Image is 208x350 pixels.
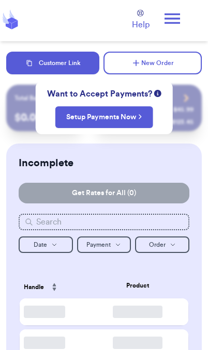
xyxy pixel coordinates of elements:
[173,105,194,114] div: $ 45.99
[19,183,189,203] button: Get Rates for All (0)
[132,10,150,31] a: Help
[19,236,73,253] button: Date
[55,106,153,128] button: Setup Payments Now
[14,110,76,125] p: $ 0.00
[47,88,152,100] span: Want to Accept Payments?
[34,242,47,248] span: Date
[149,242,166,248] span: Order
[171,118,194,126] div: $ 123.45
[24,282,44,292] span: Handle
[46,277,63,297] button: Sort ascending
[14,94,51,102] p: Total Balance
[135,236,189,253] button: Order
[6,52,99,74] button: Customer Link
[86,242,111,248] span: Payment
[132,19,150,31] span: Help
[66,112,142,122] a: Setup Payments Now
[126,281,149,290] span: Product
[19,214,189,230] input: Search
[103,52,202,74] button: New Order
[19,156,73,170] h2: Incomplete
[77,236,131,253] button: Payment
